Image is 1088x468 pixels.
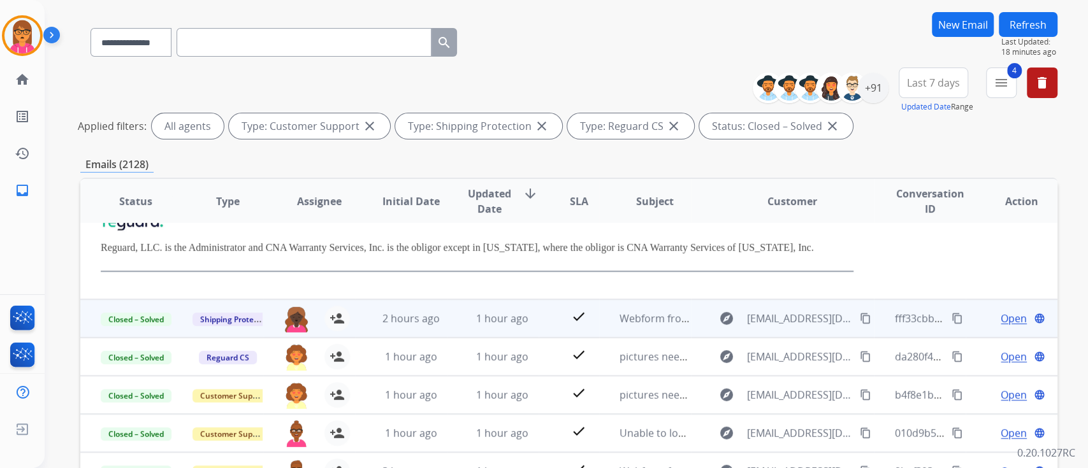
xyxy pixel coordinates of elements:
span: 2 hours ago [382,311,439,325]
span: [EMAIL_ADDRESS][DOMAIN_NAME] [747,349,853,364]
span: pictures needed [620,388,698,402]
mat-icon: inbox [15,183,30,198]
span: Initial Date [382,194,439,209]
mat-icon: content_copy [952,427,963,439]
span: fff33cbb-c553-467e-ad6d-d3b70482343d [894,311,1087,325]
img: agent-avatar [284,420,309,447]
mat-icon: content_copy [952,313,963,324]
button: New Email [932,12,994,37]
span: Assignee [297,194,342,209]
div: +91 [858,73,889,103]
mat-icon: person_add [330,349,345,364]
mat-icon: history [15,146,30,161]
span: Open [1001,311,1027,326]
mat-icon: close [666,118,681,134]
mat-icon: explore [719,311,734,326]
mat-icon: content_copy [860,427,871,439]
span: Type [216,194,240,209]
p: Emails (2128) [80,157,154,173]
button: 4 [986,67,1017,98]
span: [EMAIL_ADDRESS][DOMAIN_NAME] [747,425,853,441]
span: Customer [767,194,817,209]
span: Customer Support [192,427,275,441]
span: 18 minutes ago [1001,47,1057,57]
span: Customer Support [192,389,275,402]
mat-icon: person_add [330,425,345,441]
button: Last 7 days [899,67,968,98]
p: Reguard, LLC. is the Administrator and CNA Warranty Services, Inc. is the obligor except in [US_S... [101,242,853,253]
span: [EMAIL_ADDRESS][DOMAIN_NAME] [747,387,853,402]
mat-icon: content_copy [952,351,963,362]
span: Shipping Protection [192,313,280,326]
div: Type: Shipping Protection [395,113,562,139]
mat-icon: check [571,347,586,362]
span: Open [1001,425,1027,441]
mat-icon: close [362,118,377,134]
mat-icon: language [1034,389,1045,401]
img: avatar [4,18,40,53]
mat-icon: explore [719,425,734,441]
mat-icon: explore [719,349,734,364]
span: Closed – Solved [101,427,171,441]
mat-icon: language [1034,427,1045,439]
p: Applied filters: [78,118,147,134]
span: Updated Date [467,186,512,216]
span: 4 [1007,63,1022,78]
span: b4f8e1b5-0f05-4215-acaf-43b127792265 [894,388,1084,402]
span: da280f4a-b518-488e-aa5e-06312c6ffff9 [894,350,1080,364]
th: Action [966,179,1057,223]
span: pictures needed [620,350,698,364]
span: Webform from [EMAIL_ADDRESS][DOMAIN_NAME] on [DATE] [620,311,908,325]
span: Open [1001,349,1027,364]
mat-icon: language [1034,351,1045,362]
div: Type: Customer Support [229,113,390,139]
span: Conversation ID [894,186,965,216]
span: 1 hour ago [384,426,437,440]
mat-icon: content_copy [860,313,871,324]
mat-icon: person_add [330,311,345,326]
span: 1 hour ago [384,388,437,402]
span: [EMAIL_ADDRESS][DOMAIN_NAME] [747,311,853,326]
span: Closed – Solved [101,351,171,364]
span: Unable to locate contract [620,426,742,440]
span: Open [1001,387,1027,402]
span: Subject [636,194,674,209]
mat-icon: arrow_downward [523,186,538,201]
mat-icon: content_copy [860,351,871,362]
mat-icon: list_alt [15,109,30,124]
span: Status [119,194,152,209]
span: Last Updated: [1001,37,1057,47]
span: 1 hour ago [476,388,528,402]
span: Range [901,101,973,112]
span: Closed – Solved [101,389,171,402]
mat-icon: close [825,118,840,134]
mat-icon: content_copy [952,389,963,401]
button: Updated Date [901,102,951,112]
span: 1 hour ago [476,426,528,440]
p: 0.20.1027RC [1017,445,1075,460]
span: SLA [569,194,588,209]
mat-icon: check [571,423,586,439]
button: Refresh [999,12,1057,37]
img: agent-avatar [284,306,309,332]
mat-icon: language [1034,313,1045,324]
mat-icon: content_copy [860,389,871,401]
span: Reguard CS [199,351,257,364]
mat-icon: close [534,118,549,134]
mat-icon: home [15,72,30,87]
img: agent-avatar [284,344,309,371]
mat-icon: person_add [330,387,345,402]
mat-icon: check [571,385,586,401]
span: 1 hour ago [476,350,528,364]
span: Last 7 days [907,80,960,85]
mat-icon: menu [994,75,1009,90]
mat-icon: search [437,35,452,50]
mat-icon: delete [1034,75,1050,90]
div: Status: Closed – Solved [699,113,853,139]
span: 1 hour ago [476,311,528,325]
span: 1 hour ago [384,350,437,364]
div: Type: Reguard CS [567,113,694,139]
img: agent-avatar [284,382,309,409]
span: Closed – Solved [101,313,171,326]
mat-icon: explore [719,387,734,402]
